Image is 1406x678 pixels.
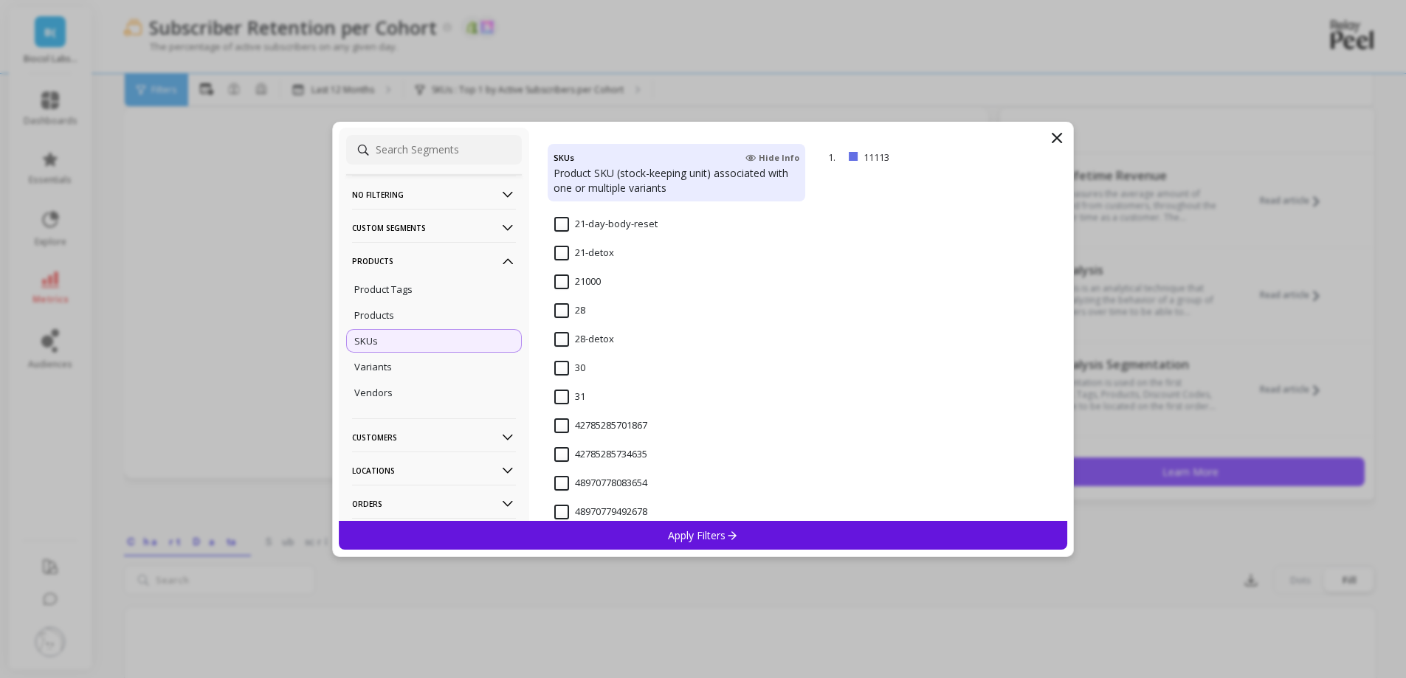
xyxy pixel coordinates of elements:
[554,217,658,232] span: 21-day-body-reset
[352,176,516,213] p: No filtering
[354,283,413,296] p: Product Tags
[354,386,393,399] p: Vendors
[352,242,516,280] p: Products
[354,334,378,347] p: SKUs
[352,209,516,246] p: Custom Segments
[864,151,973,164] p: 11113
[554,274,601,289] span: 21000
[554,303,585,318] span: 28
[352,418,516,456] p: Customers
[554,246,614,260] span: 21-detox
[554,361,585,376] span: 30
[554,447,647,462] span: 42785285734635
[554,332,614,347] span: 28-detox
[554,390,585,404] span: 31
[352,518,516,556] p: Subscriptions
[352,452,516,489] p: Locations
[352,485,516,522] p: Orders
[745,152,799,164] span: Hide Info
[354,360,392,373] p: Variants
[346,135,522,165] input: Search Segments
[668,528,738,542] p: Apply Filters
[354,308,394,322] p: Products
[554,418,647,433] span: 42785285701867
[554,476,647,491] span: 48970778083654
[828,151,843,164] p: 1.
[554,505,647,519] span: 48970779492678
[554,166,799,196] p: Product SKU (stock-keeping unit) associated with one or multiple variants
[554,150,574,166] h4: SKUs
